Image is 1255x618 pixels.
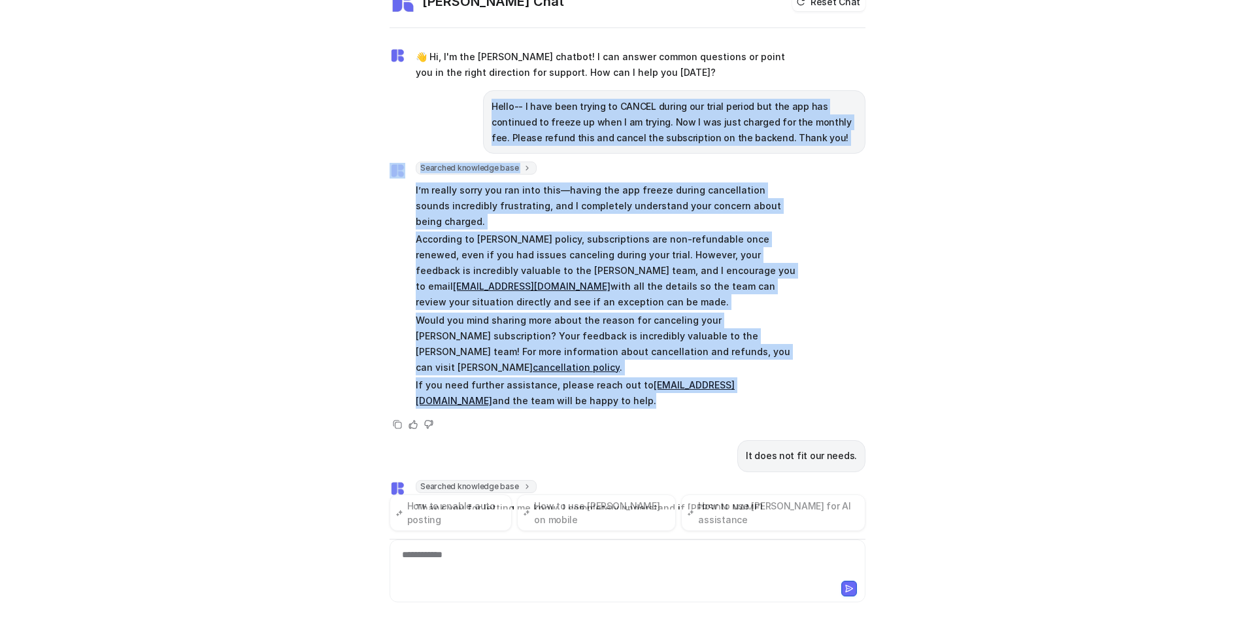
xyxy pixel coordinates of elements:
[492,99,857,146] p: Hello-- I have been trying to CANCEL during our trial period but the app has continued to freeze ...
[517,494,676,531] button: How to use [PERSON_NAME] on mobile
[416,162,537,175] span: Searched knowledge base
[746,448,857,464] p: It does not fit our needs.
[453,281,611,292] a: [EMAIL_ADDRESS][DOMAIN_NAME]
[416,313,798,375] p: Would you mind sharing more about the reason for canceling your [PERSON_NAME] subscription? Your ...
[681,494,865,531] button: How to use [PERSON_NAME] for AI assistance
[390,494,512,531] button: How to enable auto posting
[416,232,798,310] p: According to [PERSON_NAME] policy, subscriptions are non-refundable once renewed, even if you had...
[390,163,405,179] img: Widget
[390,48,405,63] img: Widget
[390,481,405,496] img: Widget
[416,377,798,409] p: If you need further assistance, please reach out to and the team will be happy to help.
[533,362,620,373] a: cancellation policy
[416,49,798,80] p: 👋 Hi, I'm the [PERSON_NAME] chatbot! I can answer common questions or point you in the right dire...
[416,480,537,493] span: Searched knowledge base
[416,182,798,230] p: I’m really sorry you ran into this—having the app freeze during cancellation sounds incredibly fr...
